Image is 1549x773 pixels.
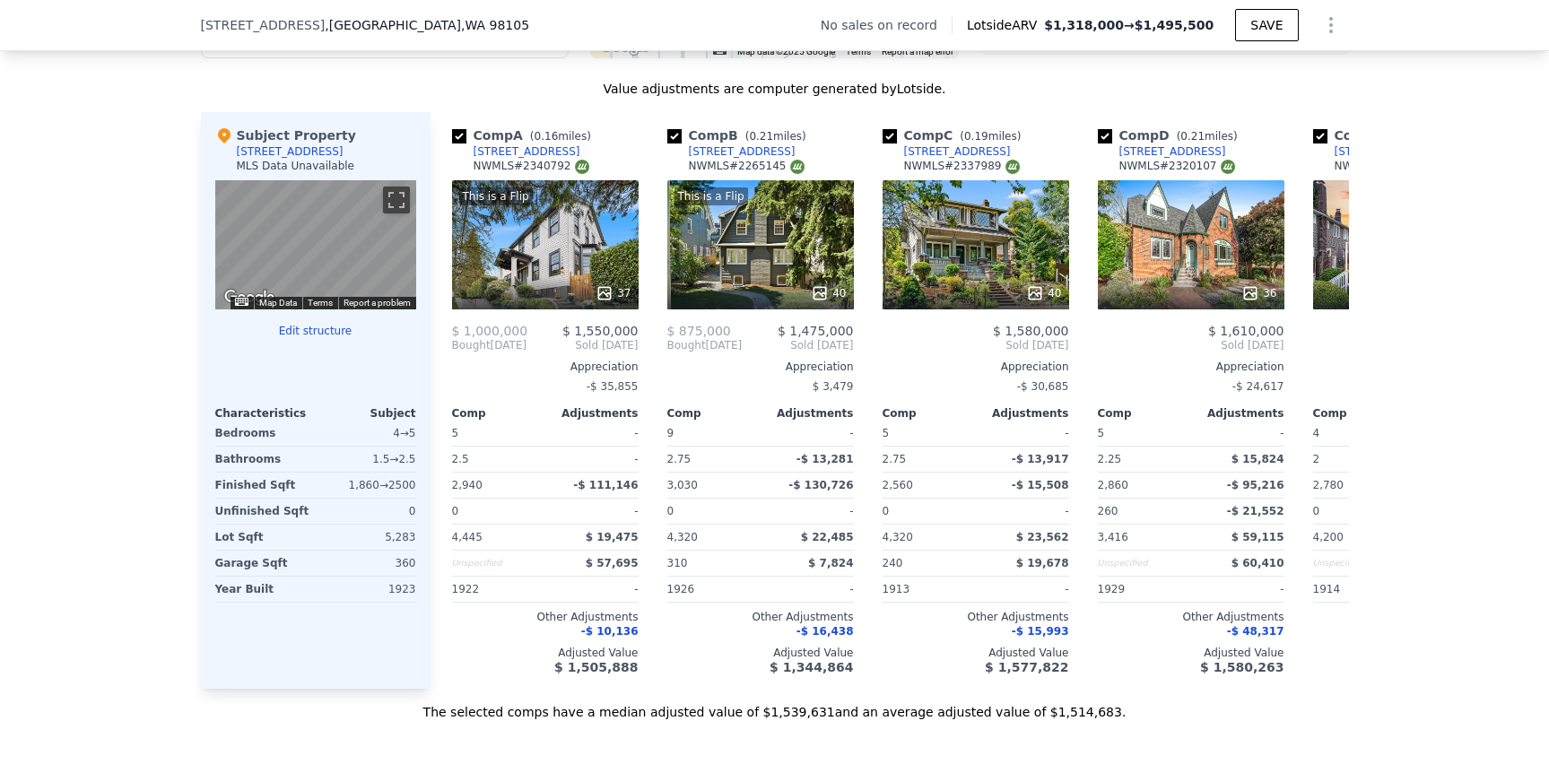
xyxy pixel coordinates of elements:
[801,531,854,543] span: $ 22,485
[1235,9,1298,41] button: SAVE
[545,406,639,421] div: Adjustments
[526,338,638,352] span: Sold [DATE]
[452,324,528,338] span: $ 1,000,000
[1313,610,1500,624] div: Other Adjustments
[452,551,542,576] div: Unspecified
[319,499,416,524] div: 0
[764,421,854,446] div: -
[1180,130,1205,143] span: 0.21
[1119,144,1226,159] div: [STREET_ADDRESS]
[953,130,1028,143] span: ( miles)
[474,144,580,159] div: [STREET_ADDRESS]
[1313,646,1500,660] div: Adjusted Value
[1098,447,1188,472] div: 2.25
[667,610,854,624] div: Other Adjustments
[215,447,312,472] div: Bathrooms
[1098,406,1191,421] div: Comp
[1195,577,1284,602] div: -
[1012,625,1069,638] span: -$ 15,993
[215,499,312,524] div: Unfinished Sqft
[904,159,1020,174] div: NWMLS # 2337989
[979,499,1069,524] div: -
[319,525,416,550] div: 5,283
[883,126,1029,144] div: Comp C
[667,577,757,602] div: 1926
[1313,505,1320,517] span: 0
[1098,360,1284,374] div: Appreciation
[474,159,589,174] div: NWMLS # 2340792
[201,16,326,34] span: [STREET_ADDRESS]
[667,324,731,338] span: $ 875,000
[904,144,1011,159] div: [STREET_ADDRESS]
[883,610,1069,624] div: Other Adjustments
[1119,159,1235,174] div: NWMLS # 2320107
[1313,551,1403,576] div: Unspecified
[1098,551,1188,576] div: Unspecified
[883,360,1069,374] div: Appreciation
[1200,660,1284,674] span: $ 1,580,263
[883,144,1011,159] a: [STREET_ADDRESS]
[979,577,1069,602] div: -
[883,646,1069,660] div: Adjusted Value
[316,406,416,421] div: Subject
[452,447,542,472] div: 2.5
[1241,284,1276,302] div: 36
[667,557,688,569] span: 310
[1313,338,1500,352] span: Sold [DATE]
[689,144,796,159] div: [STREET_ADDRESS]
[738,130,814,143] span: ( miles)
[452,531,483,543] span: 4,445
[319,421,416,446] div: 4 → 5
[1313,577,1403,602] div: 1914
[667,646,854,660] div: Adjusted Value
[344,298,411,308] a: Report a problem
[573,479,638,491] span: -$ 111,146
[1098,479,1128,491] span: 2,860
[882,47,953,56] a: Report a map error
[215,126,356,144] div: Subject Property
[319,447,416,472] div: 1.5 → 2.5
[883,447,972,472] div: 2.75
[667,531,698,543] span: 4,320
[790,160,805,174] img: NWMLS Logo
[667,360,854,374] div: Appreciation
[883,557,903,569] span: 240
[1313,479,1344,491] span: 2,780
[308,298,333,308] a: Terms (opens in new tab)
[1208,324,1284,338] span: $ 1,610,000
[1313,126,1458,144] div: Comp E
[1098,126,1245,144] div: Comp D
[452,360,639,374] div: Appreciation
[813,380,854,393] span: $ 3,479
[575,160,589,174] img: NWMLS Logo
[1016,531,1069,543] span: $ 23,562
[452,126,598,144] div: Comp A
[1098,531,1128,543] span: 3,416
[796,453,854,465] span: -$ 13,281
[1017,380,1069,393] span: -$ 30,685
[452,338,491,352] span: Bought
[215,525,312,550] div: Lot Sqft
[461,18,529,32] span: , WA 98105
[587,380,639,393] span: -$ 35,855
[452,577,542,602] div: 1922
[1026,284,1061,302] div: 40
[1098,338,1284,352] span: Sold [DATE]
[1016,557,1069,569] span: $ 19,678
[319,577,416,602] div: 1923
[549,447,639,472] div: -
[596,284,631,302] div: 37
[883,406,976,421] div: Comp
[1044,18,1124,32] span: $1,318,000
[215,406,316,421] div: Characteristics
[846,47,871,56] a: Terms (opens in new tab)
[549,421,639,446] div: -
[319,473,416,498] div: 1,860 → 2500
[220,286,279,309] a: Open this area in Google Maps (opens a new window)
[549,499,639,524] div: -
[201,689,1349,721] div: The selected comps have a median adjusted value of $1,539,631 and an average adjusted value of $1...
[1231,531,1284,543] span: $ 59,115
[967,16,1044,34] span: Lotside ARV
[979,421,1069,446] div: -
[808,557,853,569] span: $ 7,824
